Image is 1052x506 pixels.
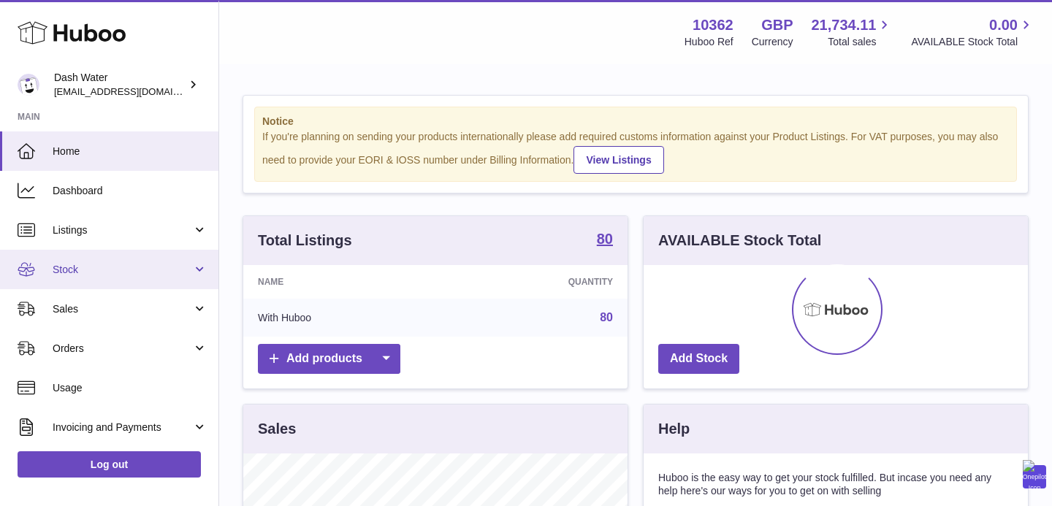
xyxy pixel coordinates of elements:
[752,35,793,49] div: Currency
[658,471,1013,499] p: Huboo is the easy way to get your stock fulfilled. But incase you need any help here's our ways f...
[53,302,192,316] span: Sales
[243,299,446,337] td: With Huboo
[243,265,446,299] th: Name
[53,381,207,395] span: Usage
[54,85,215,97] span: [EMAIL_ADDRESS][DOMAIN_NAME]
[600,311,613,323] a: 80
[989,15,1018,35] span: 0.00
[597,231,613,249] a: 80
[693,15,733,35] strong: 10362
[573,146,663,174] a: View Listings
[53,184,207,198] span: Dashboard
[658,344,739,374] a: Add Stock
[18,74,39,96] img: bea@dash-water.com
[258,419,296,439] h3: Sales
[262,130,1009,174] div: If you're planning on sending your products internationally please add required customs informati...
[685,35,733,49] div: Huboo Ref
[911,15,1034,49] a: 0.00 AVAILABLE Stock Total
[597,231,613,246] strong: 80
[53,145,207,158] span: Home
[811,15,893,49] a: 21,734.11 Total sales
[658,419,690,439] h3: Help
[828,35,893,49] span: Total sales
[258,344,400,374] a: Add products
[658,231,821,250] h3: AVAILABLE Stock Total
[53,263,192,277] span: Stock
[53,421,192,434] span: Invoicing and Payments
[53,223,192,237] span: Listings
[262,115,1009,129] strong: Notice
[18,451,201,478] a: Log out
[53,342,192,356] span: Orders
[446,265,628,299] th: Quantity
[258,231,352,250] h3: Total Listings
[811,15,876,35] span: 21,734.11
[911,35,1034,49] span: AVAILABLE Stock Total
[761,15,793,35] strong: GBP
[54,71,186,99] div: Dash Water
